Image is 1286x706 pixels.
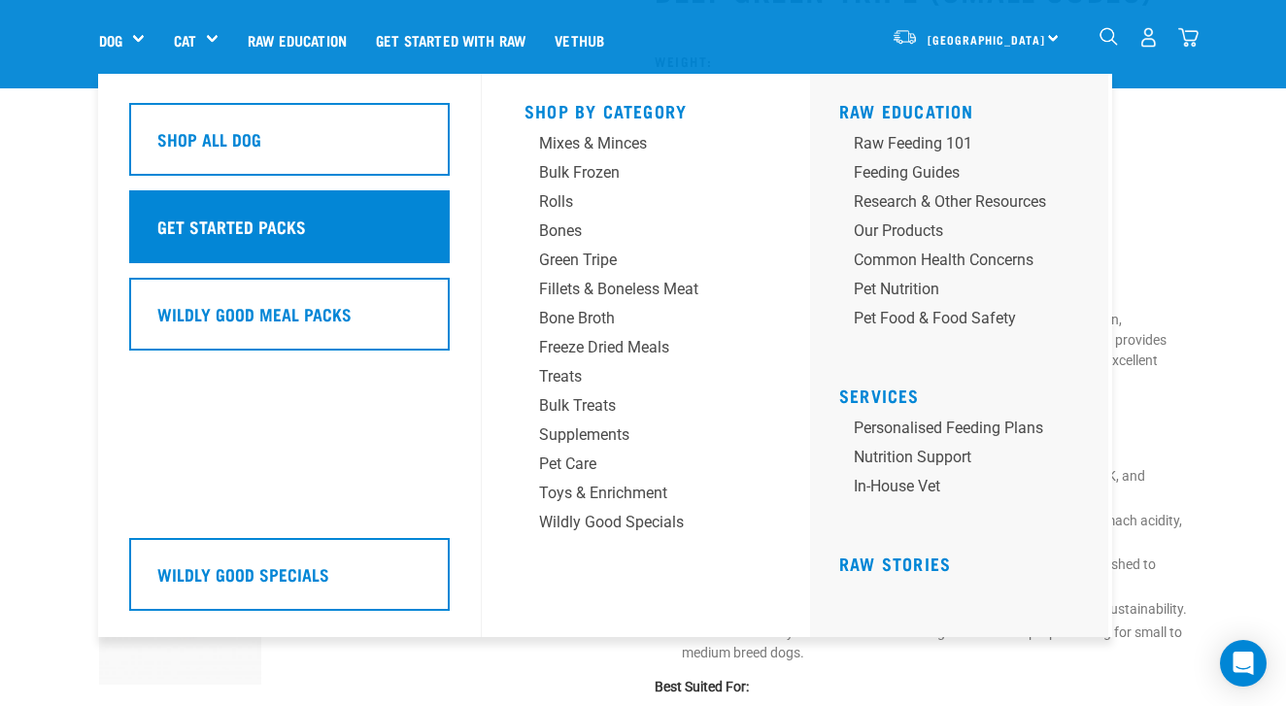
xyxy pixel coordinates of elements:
[1138,27,1159,48] img: user.png
[854,190,1046,214] div: Research & Other Resources
[539,161,721,185] div: Bulk Frozen
[233,1,361,79] a: Raw Education
[539,482,721,505] div: Toys & Enrichment
[540,1,619,79] a: Vethub
[892,28,918,46] img: van-moving.png
[525,219,767,249] a: Bones
[129,190,450,278] a: Get Started Packs
[839,386,1093,401] h5: Services
[157,214,306,239] h5: Get Started Packs
[928,36,1045,43] span: [GEOGRAPHIC_DATA]
[525,336,767,365] a: Freeze Dried Meals
[174,29,196,51] a: Cat
[839,558,951,568] a: Raw Stories
[655,679,749,694] strong: Best Suited For:
[1220,640,1267,687] div: Open Intercom Messenger
[539,132,721,155] div: Mixes & Minces
[525,249,767,278] a: Green Tripe
[839,475,1093,504] a: In-house vet
[525,482,767,511] a: Toys & Enrichment
[839,161,1093,190] a: Feeding Guides
[525,278,767,307] a: Fillets & Boneless Meat
[539,219,721,243] div: Bones
[682,622,1187,663] li: Convenient & Easy to Serve: Available in 30g cubes for simple portioning for small to medium bree...
[525,394,767,423] a: Bulk Treats
[539,336,721,359] div: Freeze Dried Meals
[854,278,1046,301] div: Pet Nutrition
[129,103,450,190] a: Shop All Dog
[839,307,1093,336] a: Pet Food & Food Safety
[539,278,721,301] div: Fillets & Boneless Meat
[839,132,1093,161] a: Raw Feeding 101
[539,365,721,388] div: Treats
[361,1,540,79] a: Get started with Raw
[539,249,721,272] div: Green Tripe
[525,101,767,117] h5: Shop By Category
[525,161,767,190] a: Bulk Frozen
[854,132,1046,155] div: Raw Feeding 101
[129,278,450,365] a: Wildly Good Meal Packs
[539,423,721,447] div: Supplements
[854,219,1046,243] div: Our Products
[525,132,767,161] a: Mixes & Minces
[839,190,1093,219] a: Research & Other Resources
[157,301,352,326] h5: Wildly Good Meal Packs
[839,446,1093,475] a: Nutrition Support
[539,394,721,418] div: Bulk Treats
[525,511,767,540] a: Wildly Good Specials
[525,190,767,219] a: Rolls
[539,190,721,214] div: Rolls
[539,511,721,534] div: Wildly Good Specials
[1100,27,1118,46] img: home-icon-1@2x.png
[839,106,974,116] a: Raw Education
[839,249,1093,278] a: Common Health Concerns
[157,126,261,151] h5: Shop All Dog
[525,453,767,482] a: Pet Care
[525,307,767,336] a: Bone Broth
[539,307,721,330] div: Bone Broth
[854,249,1046,272] div: Common Health Concerns
[157,561,329,587] h5: Wildly Good Specials
[525,423,767,453] a: Supplements
[839,278,1093,307] a: Pet Nutrition
[854,307,1046,330] div: Pet Food & Food Safety
[839,219,1093,249] a: Our Products
[129,538,450,625] a: Wildly Good Specials
[539,453,721,476] div: Pet Care
[839,417,1093,446] a: Personalised Feeding Plans
[99,29,122,51] a: Dog
[854,161,1046,185] div: Feeding Guides
[1178,27,1199,48] img: home-icon@2x.png
[525,365,767,394] a: Treats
